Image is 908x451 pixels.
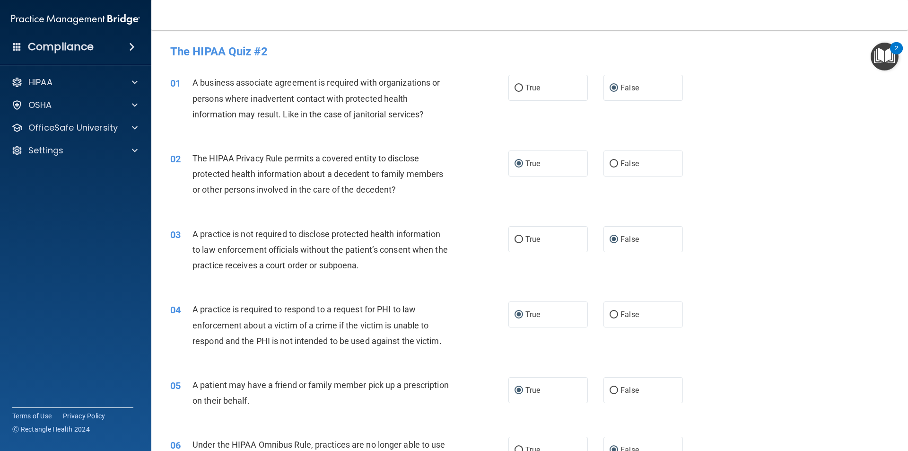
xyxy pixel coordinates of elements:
input: True [515,160,523,168]
h4: Compliance [28,40,94,53]
a: Terms of Use [12,411,52,421]
a: Privacy Policy [63,411,105,421]
a: OSHA [11,99,138,111]
input: False [610,160,618,168]
span: True [525,83,540,92]
span: False [620,310,639,319]
input: False [610,236,618,243]
span: A practice is not required to disclose protected health information to law enforcement officials ... [192,229,448,270]
a: Settings [11,145,138,156]
div: 2 [895,48,898,61]
span: A practice is required to respond to a request for PHI to law enforcement about a victim of a cri... [192,304,442,345]
span: 03 [170,229,181,240]
span: False [620,83,639,92]
span: True [525,310,540,319]
span: False [620,235,639,244]
p: Settings [28,145,63,156]
input: True [515,387,523,394]
span: True [525,235,540,244]
p: OfficeSafe University [28,122,118,133]
input: True [515,236,523,243]
span: 05 [170,380,181,391]
span: 01 [170,78,181,89]
span: A business associate agreement is required with organizations or persons where inadvertent contac... [192,78,440,119]
span: 04 [170,304,181,316]
button: Open Resource Center, 2 new notifications [871,43,899,71]
input: False [610,387,618,394]
img: PMB logo [11,10,140,29]
input: True [515,85,523,92]
input: False [610,311,618,318]
input: True [515,311,523,318]
p: HIPAA [28,77,52,88]
iframe: Drift Widget Chat Controller [744,384,897,422]
span: Ⓒ Rectangle Health 2024 [12,424,90,434]
span: 06 [170,440,181,451]
span: 02 [170,153,181,165]
span: False [620,159,639,168]
span: True [525,159,540,168]
p: OSHA [28,99,52,111]
a: HIPAA [11,77,138,88]
a: OfficeSafe University [11,122,138,133]
span: True [525,386,540,395]
input: False [610,85,618,92]
span: A patient may have a friend or family member pick up a prescription on their behalf. [192,380,449,406]
h4: The HIPAA Quiz #2 [170,45,889,58]
span: False [620,386,639,395]
span: The HIPAA Privacy Rule permits a covered entity to disclose protected health information about a ... [192,153,443,195]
